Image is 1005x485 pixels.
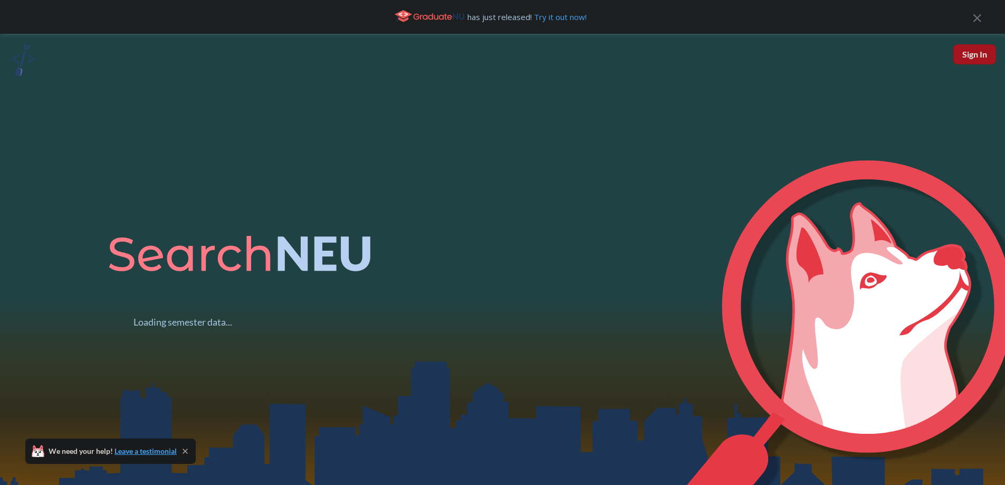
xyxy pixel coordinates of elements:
img: sandbox logo [11,44,35,77]
a: Leave a testimonial [114,446,177,455]
span: We need your help! [49,448,177,455]
button: Sign In [953,44,996,64]
a: sandbox logo [11,44,35,80]
div: Loading semester data... [133,316,232,328]
span: has just released! [467,11,587,23]
a: Try it out now! [532,12,587,22]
